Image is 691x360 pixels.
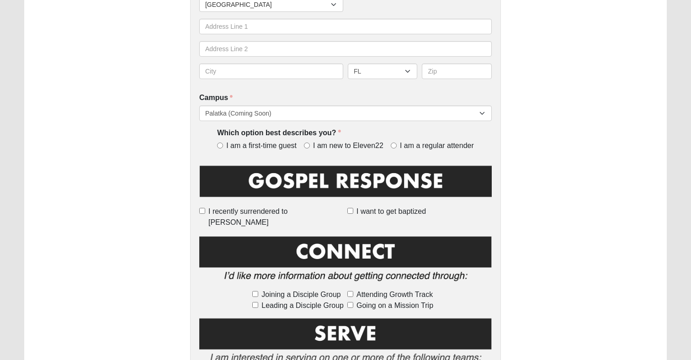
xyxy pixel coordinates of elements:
[217,128,340,138] label: Which option best describes you?
[391,143,397,148] input: I am a regular attender
[347,208,353,214] input: I want to get baptized
[199,164,492,205] img: GospelResponseBLK.png
[217,143,223,148] input: I am a first-time guest
[422,64,492,79] input: Zip
[261,289,340,300] span: Joining a Disciple Group
[356,300,433,311] span: Going on a Mission Trip
[347,291,353,297] input: Attending Growth Track
[208,206,344,228] span: I recently surrendered to [PERSON_NAME]
[356,206,426,217] span: I want to get baptized
[313,141,383,151] span: I am new to Eleven22
[199,93,233,103] label: Campus
[261,300,344,311] span: Leading a Disciple Group
[199,19,492,34] input: Address Line 1
[199,234,492,287] img: Connect.png
[400,141,474,151] span: I am a regular attender
[252,302,258,308] input: Leading a Disciple Group
[199,208,205,214] input: I recently surrendered to [PERSON_NAME]
[199,41,492,57] input: Address Line 2
[199,64,343,79] input: City
[304,143,310,148] input: I am new to Eleven22
[347,302,353,308] input: Going on a Mission Trip
[226,141,297,151] span: I am a first-time guest
[356,289,433,300] span: Attending Growth Track
[252,291,258,297] input: Joining a Disciple Group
